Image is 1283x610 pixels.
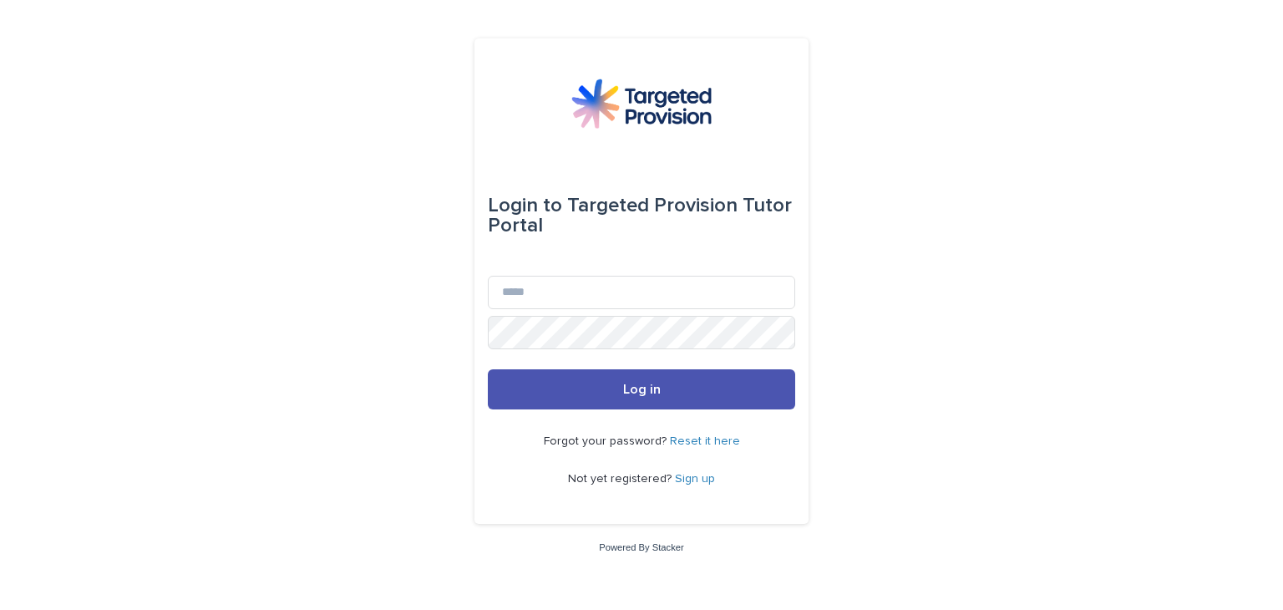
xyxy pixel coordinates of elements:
a: Reset it here [670,435,740,447]
a: Sign up [675,473,715,485]
button: Log in [488,369,795,409]
span: Login to [488,196,562,216]
a: Powered By Stacker [599,542,683,552]
span: Log in [623,383,661,396]
img: M5nRWzHhSzIhMunXDL62 [571,79,712,129]
span: Not yet registered? [568,473,675,485]
span: Forgot your password? [544,435,670,447]
div: Targeted Provision Tutor Portal [488,182,795,249]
